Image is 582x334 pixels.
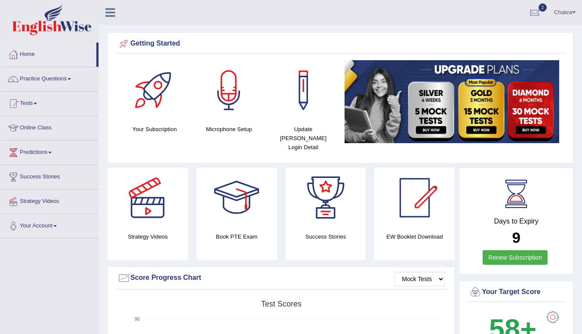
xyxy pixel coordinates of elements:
[135,316,140,322] text: 90
[197,232,277,241] h4: Book PTE Exam
[469,286,564,299] div: Your Target Score
[0,67,99,89] a: Practice Questions
[108,232,188,241] h4: Strategy Videos
[122,125,188,134] h4: Your Subscription
[0,92,99,113] a: Tests
[469,218,564,225] h4: Days to Expiry
[345,60,559,143] img: small5.jpg
[539,3,547,12] span: 2
[374,232,455,241] h4: EW Booklet Download
[0,141,99,162] a: Predictions
[286,232,366,241] h4: Success Stories
[512,229,520,246] b: 9
[0,43,96,64] a: Home
[261,300,302,308] tspan: Test scores
[0,165,99,187] a: Success Stories
[0,214,99,236] a: Your Account
[196,125,262,134] h4: Microphone Setup
[117,37,564,50] div: Getting Started
[117,272,445,285] div: Score Progress Chart
[483,250,548,265] a: Renew Subscription
[0,190,99,211] a: Strategy Videos
[0,116,99,138] a: Online Class
[271,125,336,152] h4: Update [PERSON_NAME] Login Detail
